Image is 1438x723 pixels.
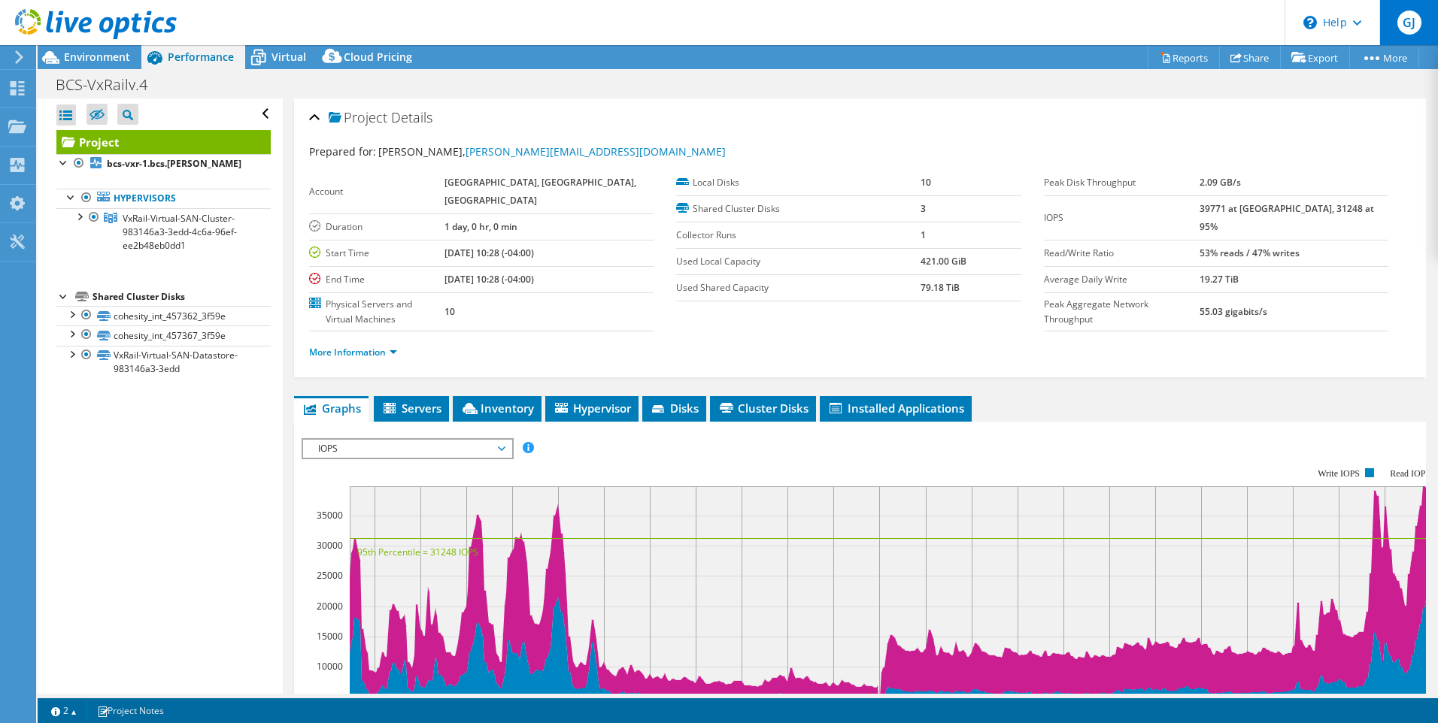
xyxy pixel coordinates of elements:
a: cohesity_int_457367_3f59e [56,325,271,345]
span: Graphs [302,401,361,416]
b: [DATE] 10:28 (-04:00) [444,247,534,259]
b: bcs-vxr-1.bcs.[PERSON_NAME] [107,157,241,170]
text: Read IOPS [1390,468,1430,479]
label: Physical Servers and Virtual Machines [309,297,444,327]
a: VxRail-Virtual-SAN-Datastore-983146a3-3edd [56,346,271,379]
span: Virtual [272,50,306,64]
text: 25000 [317,569,343,582]
text: 30000 [317,539,343,552]
span: VxRail-Virtual-SAN-Cluster-983146a3-3edd-4c6a-96ef-ee2b48eb0dd1 [123,212,237,252]
label: Used Shared Capacity [676,280,921,295]
div: Shared Cluster Disks [93,288,271,306]
a: Export [1280,46,1350,69]
label: Start Time [309,246,444,261]
span: Disks [650,401,699,416]
label: Collector Runs [676,228,921,243]
text: 15000 [317,630,343,643]
b: 2.09 GB/s [1200,176,1241,189]
span: Hypervisor [553,401,631,416]
a: More Information [309,346,397,358]
label: Average Daily Write [1044,272,1200,287]
label: Used Local Capacity [676,254,921,269]
span: Installed Applications [827,401,964,416]
label: Duration [309,219,444,234]
a: bcs-vxr-1.bcs.[PERSON_NAME] [56,154,271,174]
b: 79.18 TiB [921,281,960,294]
a: Project Notes [86,701,174,720]
span: Inventory [460,401,534,416]
label: Local Disks [676,175,921,190]
a: More [1349,46,1419,69]
span: Performance [168,50,234,64]
a: Share [1219,46,1281,69]
label: End Time [309,272,444,287]
b: 39771 at [GEOGRAPHIC_DATA], 31248 at 95% [1200,202,1374,233]
a: Reports [1148,46,1220,69]
h1: BCS-VxRailv.4 [49,77,171,93]
b: 19.27 TiB [1200,273,1239,286]
b: 10 [921,176,931,189]
text: 35000 [317,509,343,522]
span: Details [391,108,432,126]
b: 1 day, 0 hr, 0 min [444,220,517,233]
label: Prepared for: [309,144,376,159]
span: GJ [1397,11,1421,35]
span: Project [329,110,387,126]
text: 20000 [317,600,343,613]
b: [GEOGRAPHIC_DATA], [GEOGRAPHIC_DATA], [GEOGRAPHIC_DATA] [444,176,636,207]
text: 95th Percentile = 31248 IOPS [357,546,478,558]
b: 3 [921,202,926,215]
a: [PERSON_NAME][EMAIL_ADDRESS][DOMAIN_NAME] [466,144,726,159]
a: Project [56,130,271,154]
label: Peak Aggregate Network Throughput [1044,297,1200,327]
text: 10000 [317,660,343,673]
a: VxRail-Virtual-SAN-Cluster-983146a3-3edd-4c6a-96ef-ee2b48eb0dd1 [56,208,271,255]
a: cohesity_int_457362_3f59e [56,306,271,325]
label: Account [309,184,444,199]
b: 10 [444,305,455,318]
span: Environment [64,50,130,64]
span: IOPS [311,440,504,458]
span: Cluster Disks [717,401,808,416]
text: Write IOPS [1318,468,1360,479]
label: Read/Write Ratio [1044,246,1200,261]
span: Cloud Pricing [344,50,412,64]
span: Servers [381,401,441,416]
a: 2 [41,701,87,720]
b: 1 [921,228,926,241]
b: 55.03 gigabits/s [1200,305,1267,318]
svg: \n [1303,16,1317,29]
a: Hypervisors [56,189,271,208]
label: Shared Cluster Disks [676,201,921,216]
b: [DATE] 10:28 (-04:00) [444,273,534,286]
span: [PERSON_NAME], [378,144,726,159]
label: Peak Disk Throughput [1044,175,1200,190]
b: 421.00 GiB [921,255,966,268]
b: 53% reads / 47% writes [1200,247,1300,259]
label: IOPS [1044,210,1200,225]
text: 5000 [322,691,343,703]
